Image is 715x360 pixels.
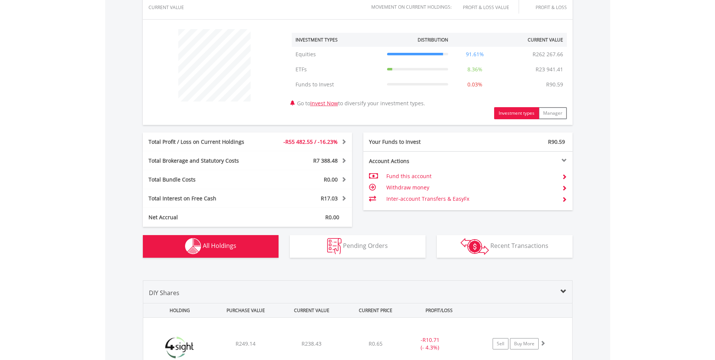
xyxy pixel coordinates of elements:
th: Investment Types [292,33,383,47]
td: Equities [292,47,383,62]
div: HOLDING [144,303,212,317]
div: Go to to diversify your investment types. [286,25,573,119]
span: R0.00 [325,214,339,221]
button: Manager [539,107,567,119]
span: Pending Orders [343,242,388,250]
button: Recent Transactions [437,235,573,258]
span: R90.59 [548,138,565,145]
div: CURRENT VALUE [149,5,205,10]
a: Invest Now [310,100,338,107]
div: Account Actions [363,157,468,165]
a: Buy More [510,338,539,349]
span: R10.71 [423,336,439,343]
div: CURRENT VALUE [280,303,344,317]
span: R238.43 [302,340,322,347]
span: R249.14 [236,340,256,347]
span: R0.65 [369,340,383,347]
button: All Holdings [143,235,279,258]
div: Profit & Loss Value [455,5,519,10]
span: R7 388.48 [313,157,338,164]
div: - (- 4.3%) [402,336,459,351]
td: 0.03% [452,77,498,92]
div: Total Brokerage and Statutory Costs [143,157,265,165]
span: All Holdings [203,242,236,250]
td: Fund this account [386,171,556,182]
div: CURRENT PRICE [345,303,405,317]
img: transactions-zar-wht.png [461,238,489,255]
a: Sell [493,338,508,349]
span: R0.00 [324,176,338,183]
div: PROFIT/LOSS [407,303,472,317]
span: Recent Transactions [490,242,548,250]
th: Current Value [498,33,567,47]
div: Movement on Current Holdings: [371,5,452,9]
div: Total Bundle Costs [143,176,265,183]
img: holdings-wht.png [185,238,201,254]
td: Inter-account Transfers & EasyFx [386,193,556,205]
div: Net Accrual [143,214,265,221]
div: PURCHASE VALUE [214,303,278,317]
td: R23 941.41 [532,62,567,77]
div: Profit & Loss [528,5,567,10]
td: Withdraw money [386,182,556,193]
td: 91.61% [452,47,498,62]
div: Distribution [418,37,448,43]
div: Your Funds to Invest [363,138,468,146]
div: Total Profit / Loss on Current Holdings [143,138,265,146]
img: pending_instructions-wht.png [327,238,341,254]
td: ETFs [292,62,383,77]
td: Funds to Invest [292,77,383,92]
button: Investment types [494,107,539,119]
td: R90.59 [542,77,567,92]
span: R17.03 [321,195,338,202]
span: -R55 482.55 / -16.23% [283,138,338,145]
button: Pending Orders [290,235,426,258]
td: 8.36% [452,62,498,77]
td: R262 267.66 [529,47,567,62]
div: Total Interest on Free Cash [143,195,265,202]
span: DIY Shares [149,289,179,297]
